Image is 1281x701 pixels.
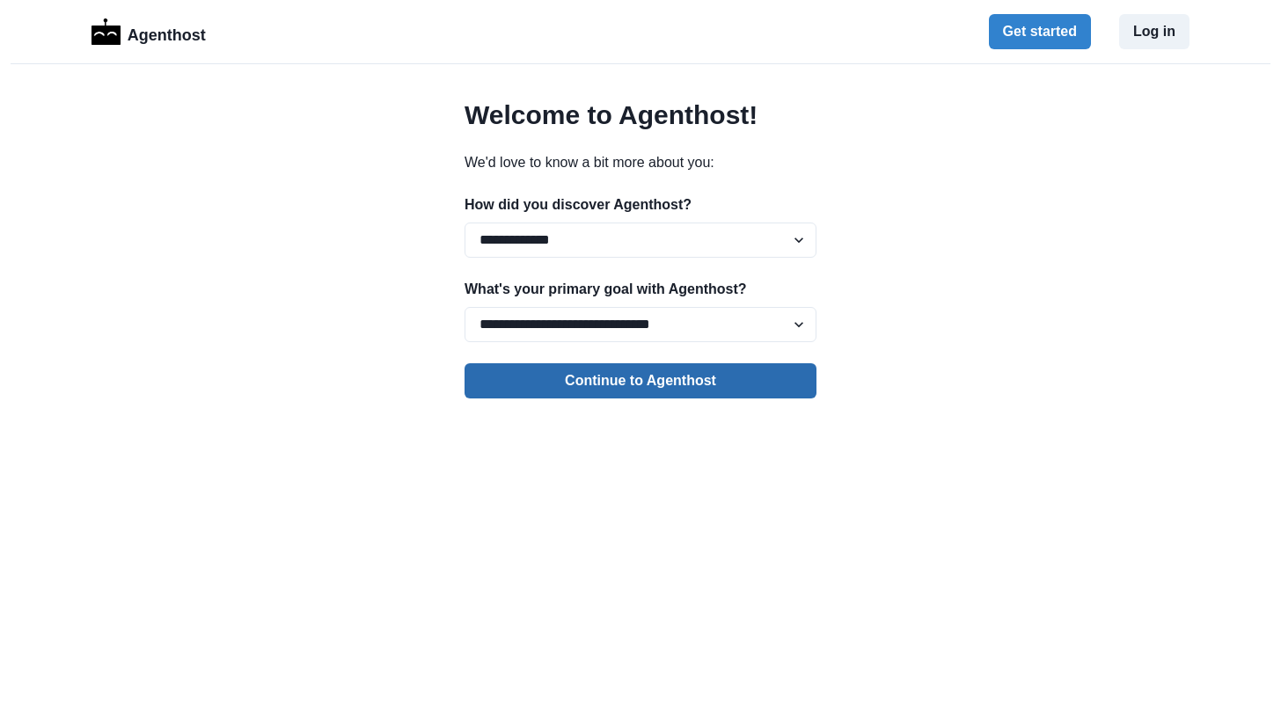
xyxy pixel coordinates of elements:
[128,17,206,47] p: Agenthost
[989,14,1091,49] button: Get started
[91,17,206,47] a: LogoAgenthost
[1119,14,1189,49] button: Log in
[465,152,816,173] p: We'd love to know a bit more about you:
[465,363,816,398] button: Continue to Agenthost
[465,99,816,131] h2: Welcome to Agenthost!
[465,279,816,300] p: What's your primary goal with Agenthost?
[465,194,816,215] p: How did you discover Agenthost?
[91,18,121,45] img: Logo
